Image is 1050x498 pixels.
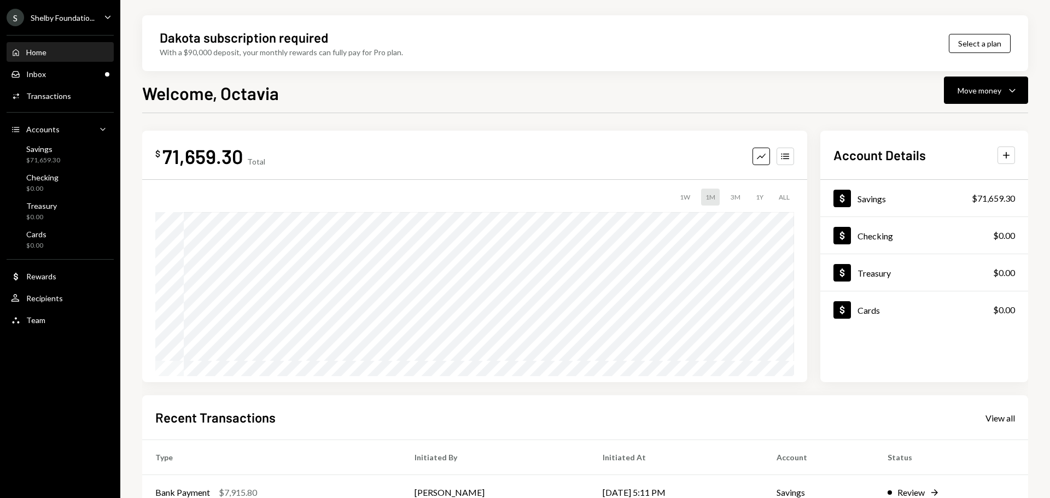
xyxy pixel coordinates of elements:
th: Account [763,440,874,475]
th: Initiated At [590,440,763,475]
div: Dakota subscription required [160,28,328,46]
div: Recipients [26,294,63,303]
a: Checking$0.00 [820,217,1028,254]
a: Inbox [7,64,114,84]
div: With a $90,000 deposit, your monthly rewards can fully pay for Pro plan. [160,46,403,58]
a: Cards$0.00 [820,291,1028,328]
button: Select a plan [949,34,1011,53]
th: Status [874,440,1028,475]
div: Savings [857,194,886,204]
div: $0.00 [26,213,57,222]
div: Inbox [26,69,46,79]
div: $71,659.30 [972,192,1015,205]
h2: Recent Transactions [155,408,276,426]
div: Checking [857,231,893,241]
div: Transactions [26,91,71,101]
a: Recipients [7,288,114,308]
div: ALL [774,189,794,206]
a: Team [7,310,114,330]
a: Treasury$0.00 [820,254,1028,291]
a: Transactions [7,86,114,106]
a: View all [985,412,1015,424]
div: 1Y [751,189,768,206]
a: Home [7,42,114,62]
div: $0.00 [993,303,1015,317]
div: Treasury [26,201,57,210]
div: Cards [857,305,880,315]
div: Checking [26,173,59,182]
a: Rewards [7,266,114,286]
a: Checking$0.00 [7,169,114,196]
a: Savings$71,659.30 [820,180,1028,216]
div: 1W [675,189,695,206]
a: Accounts [7,119,114,139]
h2: Account Details [833,146,926,164]
div: $0.00 [993,266,1015,279]
div: Shelby Foundatio... [31,13,95,22]
div: Home [26,48,46,57]
div: $0.00 [26,241,46,250]
div: 1M [701,189,720,206]
div: Accounts [26,125,60,134]
div: Total [247,157,265,166]
div: 3M [726,189,745,206]
div: Rewards [26,272,56,281]
a: Cards$0.00 [7,226,114,253]
h1: Welcome, Octavia [142,82,279,104]
div: $0.00 [26,184,59,194]
div: $71,659.30 [26,156,60,165]
div: S [7,9,24,26]
div: $ [155,148,160,159]
div: Team [26,315,45,325]
div: Cards [26,230,46,239]
div: Savings [26,144,60,154]
div: Treasury [857,268,891,278]
a: Savings$71,659.30 [7,141,114,167]
div: View all [985,413,1015,424]
div: Move money [958,85,1001,96]
th: Initiated By [401,440,590,475]
th: Type [142,440,401,475]
div: 71,659.30 [162,144,243,168]
a: Treasury$0.00 [7,198,114,224]
button: Move money [944,77,1028,104]
div: $0.00 [993,229,1015,242]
